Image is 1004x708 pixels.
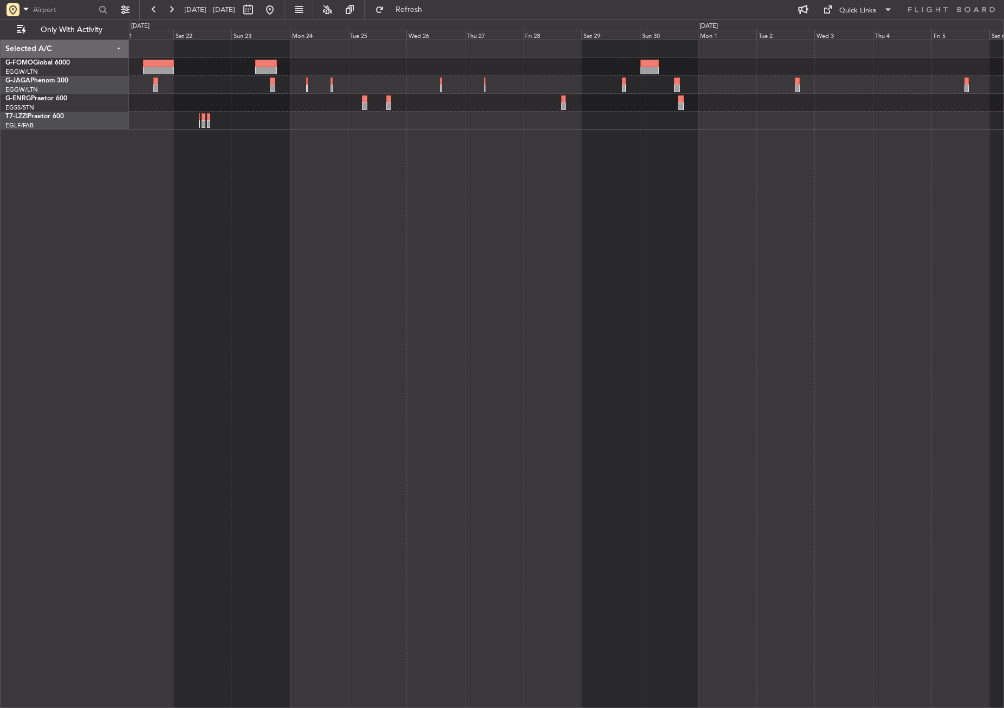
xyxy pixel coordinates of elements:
[115,30,173,40] div: Fri 21
[698,30,756,40] div: Mon 1
[406,30,465,40] div: Wed 26
[931,30,990,40] div: Fri 5
[5,86,38,94] a: EGGW/LTN
[386,6,432,14] span: Refresh
[5,113,28,120] span: T7-LZZI
[5,113,64,120] a: T7-LZZIPraetor 600
[5,78,30,84] span: G-JAGA
[131,22,150,31] div: [DATE]
[873,30,931,40] div: Thu 4
[184,5,235,15] span: [DATE] - [DATE]
[756,30,815,40] div: Tue 2
[33,2,95,18] input: Airport
[5,60,33,66] span: G-FOMO
[640,30,698,40] div: Sun 30
[699,22,718,31] div: [DATE]
[5,95,67,102] a: G-ENRGPraetor 600
[12,21,118,38] button: Only With Activity
[5,60,70,66] a: G-FOMOGlobal 6000
[818,1,898,18] button: Quick Links
[28,26,114,34] span: Only With Activity
[465,30,523,40] div: Thu 27
[5,121,34,130] a: EGLF/FAB
[231,30,290,40] div: Sun 23
[5,95,31,102] span: G-ENRG
[290,30,348,40] div: Mon 24
[839,5,876,16] div: Quick Links
[5,68,38,76] a: EGGW/LTN
[370,1,435,18] button: Refresh
[5,104,34,112] a: EGSS/STN
[5,78,68,84] a: G-JAGAPhenom 300
[173,30,232,40] div: Sat 22
[814,30,873,40] div: Wed 3
[523,30,581,40] div: Fri 28
[581,30,640,40] div: Sat 29
[348,30,406,40] div: Tue 25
